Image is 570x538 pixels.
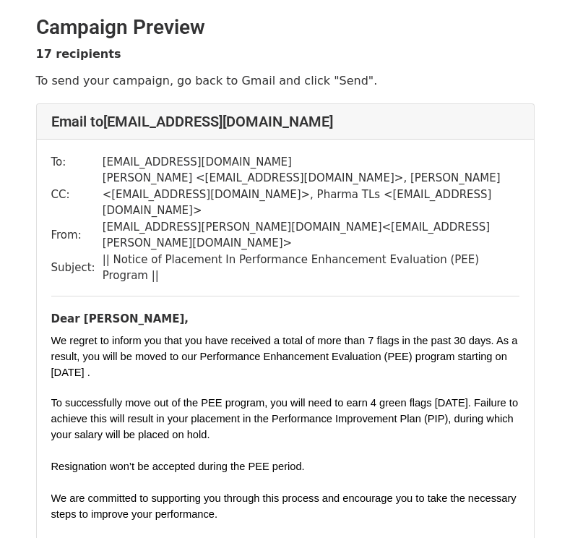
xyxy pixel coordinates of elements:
[51,113,519,130] h4: Email to [EMAIL_ADDRESS][DOMAIN_NAME]
[103,170,519,219] td: [PERSON_NAME] < [EMAIL_ADDRESS][DOMAIN_NAME] >, [PERSON_NAME] < [EMAIL_ADDRESS][DOMAIN_NAME] >, P...
[51,335,518,378] span: We regret to inform you that you have received a total of more than 7 flags in the past 30 days. ...
[103,219,519,252] td: [EMAIL_ADDRESS][PERSON_NAME][DOMAIN_NAME] < [EMAIL_ADDRESS][PERSON_NAME][DOMAIN_NAME] >
[36,15,535,40] h2: Campaign Preview
[36,73,535,88] p: To send your campaign, go back to Gmail and click "Send".
[36,47,121,61] strong: 17 recipients
[51,312,189,325] b: Dear [PERSON_NAME],
[51,397,519,440] span: To successfully move out of the PEE program, you will need to earn 4 green flags [DATE]. Failure ...
[51,170,103,219] td: CC:
[51,219,103,252] td: From:
[103,154,519,171] td: [EMAIL_ADDRESS][DOMAIN_NAME]
[51,461,305,472] span: Resignation won’t be accepted during the PEE period.
[51,252,103,284] td: Subject:
[51,154,103,171] td: To:
[51,492,517,520] span: We are committed to supporting you through this process and encourage you to take the necessary s...
[103,252,519,284] td: || Notice of Placement In Performance Enhancement Evaluation (PEE) Program ||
